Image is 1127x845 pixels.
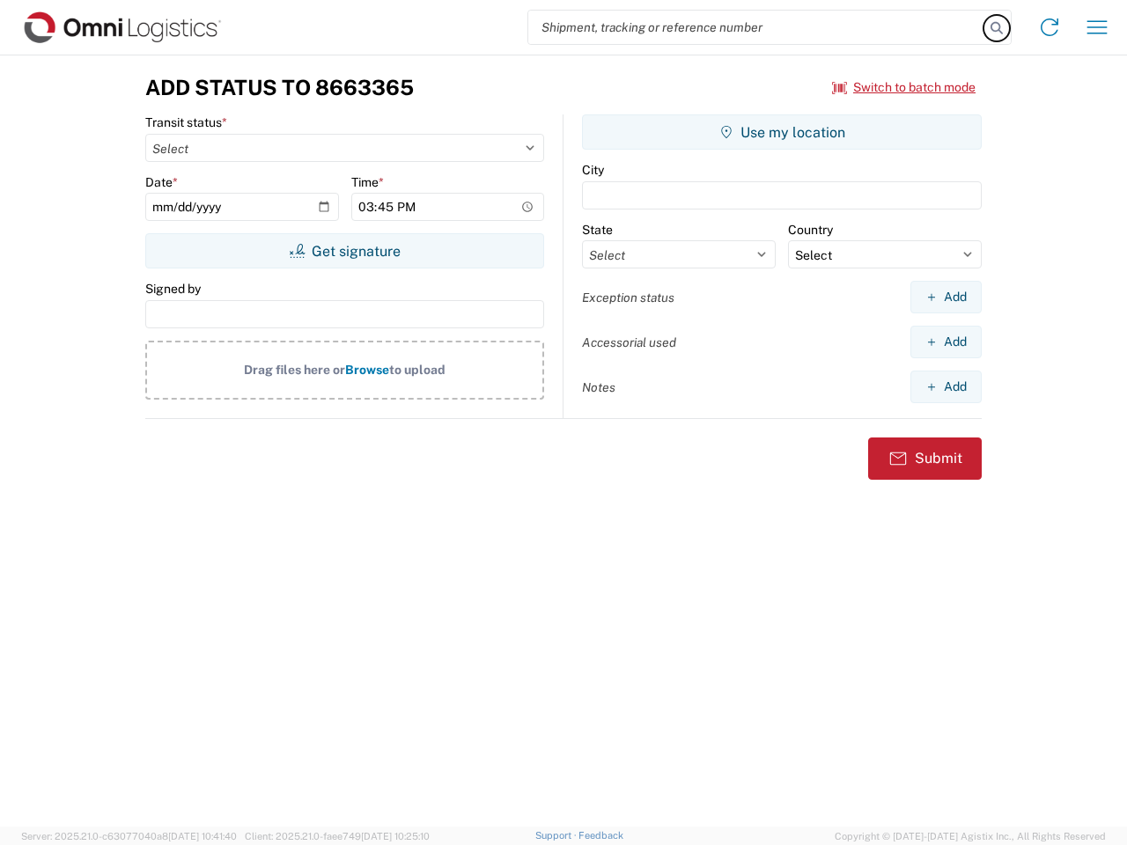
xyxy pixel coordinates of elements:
[582,379,615,395] label: Notes
[582,334,676,350] label: Accessorial used
[528,11,984,44] input: Shipment, tracking or reference number
[345,363,389,377] span: Browse
[145,75,414,100] h3: Add Status to 8663365
[21,831,237,841] span: Server: 2025.21.0-c63077040a8
[835,828,1106,844] span: Copyright © [DATE]-[DATE] Agistix Inc., All Rights Reserved
[244,363,345,377] span: Drag files here or
[582,162,604,178] label: City
[832,73,976,102] button: Switch to batch mode
[245,831,430,841] span: Client: 2025.21.0-faee749
[145,233,544,268] button: Get signature
[361,831,430,841] span: [DATE] 10:25:10
[582,290,674,305] label: Exception status
[582,222,613,238] label: State
[578,830,623,841] a: Feedback
[910,326,982,358] button: Add
[145,281,201,297] label: Signed by
[910,281,982,313] button: Add
[868,437,982,480] button: Submit
[788,222,833,238] label: Country
[168,831,237,841] span: [DATE] 10:41:40
[351,174,384,190] label: Time
[535,830,579,841] a: Support
[582,114,982,150] button: Use my location
[145,114,227,130] label: Transit status
[389,363,446,377] span: to upload
[910,371,982,403] button: Add
[145,174,178,190] label: Date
